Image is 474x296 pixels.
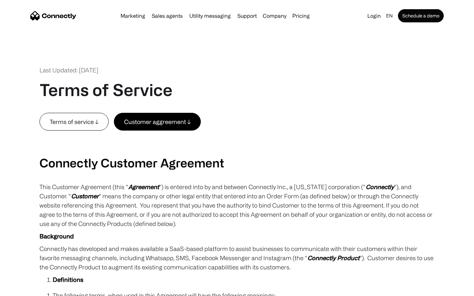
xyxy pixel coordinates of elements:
[235,13,259,18] a: Support
[307,255,359,261] em: Connectly Product
[128,184,159,190] em: Agreement
[39,233,74,239] strong: Background
[39,156,434,170] h2: Connectly Customer Agreement
[39,80,172,100] h1: Terms of Service
[7,284,39,294] aside: Language selected: English
[118,13,148,18] a: Marketing
[39,143,434,152] p: ‍
[149,13,185,18] a: Sales agents
[39,244,434,272] p: Connectly has developed and makes available a SaaS-based platform to assist businesses to communi...
[398,9,444,22] a: Schedule a demo
[71,193,99,199] em: Customer
[39,182,434,228] p: This Customer Agreement (this “ ”) is entered into by and between Connectly Inc., a [US_STATE] co...
[366,184,394,190] em: Connectly
[53,276,83,283] strong: Definitions
[124,117,191,126] div: Customer aggreement ↓
[39,66,98,75] div: Last Updated: [DATE]
[290,13,312,18] a: Pricing
[13,284,39,294] ul: Language list
[365,11,383,20] a: Login
[50,117,98,126] div: Terms of service ↓
[263,11,286,20] div: Company
[386,11,393,20] div: en
[39,131,434,140] p: ‍
[187,13,233,18] a: Utility messaging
